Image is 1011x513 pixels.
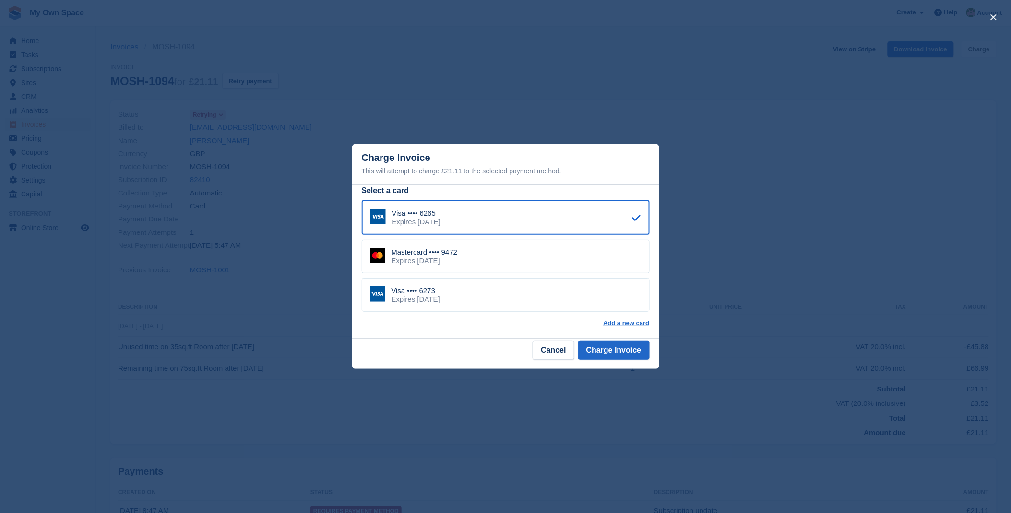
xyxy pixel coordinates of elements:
[392,256,458,265] div: Expires [DATE]
[392,286,440,295] div: Visa •••• 6273
[362,165,650,177] div: This will attempt to charge £21.11 to the selected payment method.
[392,248,458,256] div: Mastercard •••• 9472
[362,152,650,177] div: Charge Invoice
[578,341,650,360] button: Charge Invoice
[392,295,440,304] div: Expires [DATE]
[986,10,1001,25] button: close
[370,209,386,224] img: Visa Logo
[533,341,574,360] button: Cancel
[362,185,650,196] div: Select a card
[370,248,385,263] img: Mastercard Logo
[392,218,440,226] div: Expires [DATE]
[370,286,385,302] img: Visa Logo
[603,319,649,327] a: Add a new card
[392,209,440,218] div: Visa •••• 6265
